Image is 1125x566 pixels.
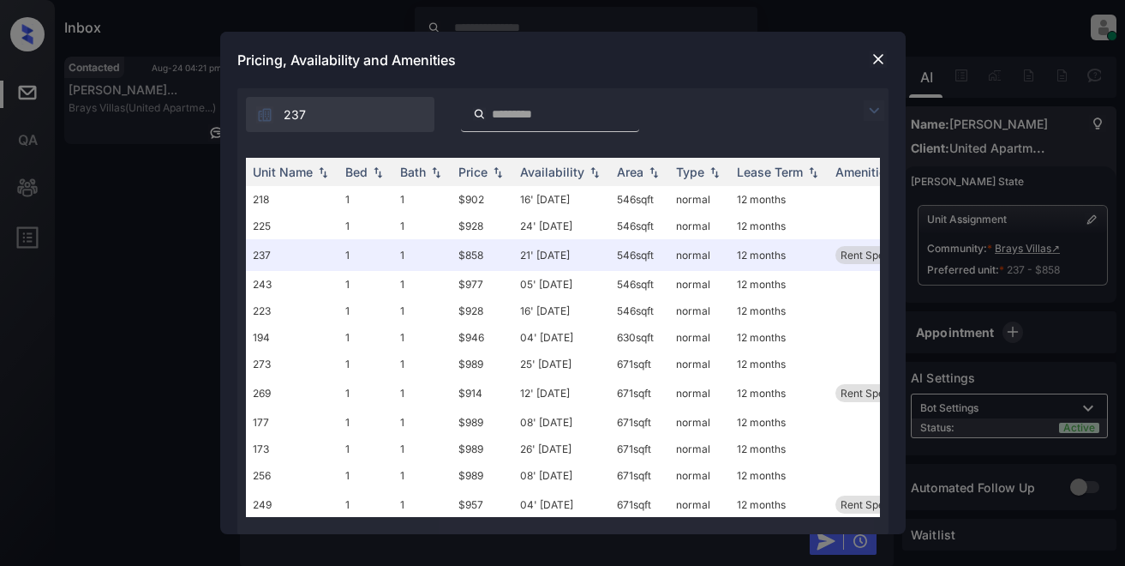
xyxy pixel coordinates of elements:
[393,351,452,377] td: 1
[513,436,610,462] td: 26' [DATE]
[730,298,829,324] td: 12 months
[610,298,669,324] td: 546 sqft
[452,213,513,239] td: $928
[246,351,338,377] td: 273
[246,377,338,409] td: 269
[393,298,452,324] td: 1
[452,409,513,436] td: $989
[338,324,393,351] td: 1
[730,351,829,377] td: 12 months
[669,489,730,521] td: normal
[338,213,393,239] td: 1
[513,377,610,409] td: 12' [DATE]
[452,351,513,377] td: $989
[513,186,610,213] td: 16' [DATE]
[610,489,669,521] td: 671 sqft
[338,462,393,489] td: 1
[452,298,513,324] td: $928
[473,106,486,122] img: icon-zuma
[610,462,669,489] td: 671 sqft
[452,239,513,271] td: $858
[452,377,513,409] td: $914
[452,271,513,298] td: $977
[617,165,643,179] div: Area
[256,106,273,123] img: icon-zuma
[393,239,452,271] td: 1
[730,271,829,298] td: 12 months
[669,377,730,409] td: normal
[586,166,603,178] img: sorting
[730,239,829,271] td: 12 months
[676,165,704,179] div: Type
[669,298,730,324] td: normal
[253,165,313,179] div: Unit Name
[338,351,393,377] td: 1
[246,213,338,239] td: 225
[520,165,584,179] div: Availability
[400,165,426,179] div: Bath
[864,100,884,121] img: icon-zuma
[730,409,829,436] td: 12 months
[610,213,669,239] td: 546 sqft
[393,271,452,298] td: 1
[669,186,730,213] td: normal
[835,165,893,179] div: Amenities
[393,213,452,239] td: 1
[730,324,829,351] td: 12 months
[338,409,393,436] td: 1
[841,249,908,262] span: Rent Special 1
[610,186,669,213] td: 546 sqft
[669,213,730,239] td: normal
[513,271,610,298] td: 05' [DATE]
[669,324,730,351] td: normal
[393,436,452,462] td: 1
[393,409,452,436] td: 1
[513,324,610,351] td: 04' [DATE]
[730,213,829,239] td: 12 months
[513,213,610,239] td: 24' [DATE]
[458,165,488,179] div: Price
[338,377,393,409] td: 1
[610,436,669,462] td: 671 sqft
[730,489,829,521] td: 12 months
[610,324,669,351] td: 630 sqft
[338,436,393,462] td: 1
[737,165,803,179] div: Lease Term
[393,186,452,213] td: 1
[220,32,906,88] div: Pricing, Availability and Amenities
[730,462,829,489] td: 12 months
[669,351,730,377] td: normal
[805,166,822,178] img: sorting
[338,298,393,324] td: 1
[610,271,669,298] td: 546 sqft
[452,324,513,351] td: $946
[393,489,452,521] td: 1
[489,166,506,178] img: sorting
[338,489,393,521] td: 1
[452,489,513,521] td: $957
[452,186,513,213] td: $902
[284,105,306,124] span: 237
[428,166,445,178] img: sorting
[314,166,332,178] img: sorting
[246,186,338,213] td: 218
[669,436,730,462] td: normal
[730,377,829,409] td: 12 months
[246,409,338,436] td: 177
[393,462,452,489] td: 1
[393,377,452,409] td: 1
[706,166,723,178] img: sorting
[841,387,908,400] span: Rent Special 1
[338,271,393,298] td: 1
[246,436,338,462] td: 173
[645,166,662,178] img: sorting
[513,298,610,324] td: 16' [DATE]
[246,239,338,271] td: 237
[246,489,338,521] td: 249
[345,165,368,179] div: Bed
[513,489,610,521] td: 04' [DATE]
[513,409,610,436] td: 08' [DATE]
[730,186,829,213] td: 12 months
[841,498,908,511] span: Rent Special 1
[610,409,669,436] td: 671 sqft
